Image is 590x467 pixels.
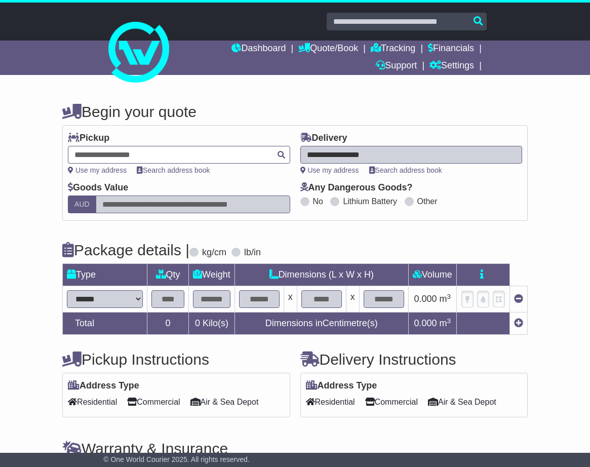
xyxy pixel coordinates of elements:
[408,264,456,286] td: Volume
[300,182,413,193] label: Any Dangerous Goods?
[306,394,355,410] span: Residential
[68,166,127,174] a: Use my address
[202,247,226,258] label: kg/cm
[414,318,437,328] span: 0.000
[62,242,189,258] h4: Package details |
[428,41,474,58] a: Financials
[447,317,451,325] sup: 3
[369,166,442,174] a: Search address book
[137,166,210,174] a: Search address book
[284,286,297,313] td: x
[68,394,117,410] span: Residential
[343,197,397,206] label: Lithium Battery
[365,394,418,410] span: Commercial
[300,166,359,174] a: Use my address
[127,394,180,410] span: Commercial
[234,264,408,286] td: Dimensions (L x W x H)
[62,103,528,120] h4: Begin your quote
[190,394,259,410] span: Air & Sea Depot
[300,351,528,368] h4: Delivery Instructions
[313,197,323,206] label: No
[195,318,200,328] span: 0
[514,294,523,304] a: Remove this item
[428,394,496,410] span: Air & Sea Depot
[371,41,415,58] a: Tracking
[231,41,286,58] a: Dashboard
[103,455,250,463] span: © One World Courier 2025. All rights reserved.
[440,294,451,304] span: m
[440,318,451,328] span: m
[68,182,128,193] label: Goods Value
[376,58,417,75] a: Support
[417,197,438,206] label: Other
[244,247,261,258] label: lb/in
[234,313,408,335] td: Dimensions in Centimetre(s)
[63,313,147,335] td: Total
[514,318,523,328] a: Add new item
[447,293,451,300] sup: 3
[189,313,235,335] td: Kilo(s)
[68,133,109,144] label: Pickup
[147,264,189,286] td: Qty
[63,264,147,286] td: Type
[147,313,189,335] td: 0
[62,440,528,457] h4: Warranty & Insurance
[68,146,290,164] typeahead: Please provide city
[306,380,377,392] label: Address Type
[429,58,474,75] a: Settings
[298,41,358,58] a: Quote/Book
[68,380,139,392] label: Address Type
[300,133,347,144] label: Delivery
[62,351,290,368] h4: Pickup Instructions
[189,264,235,286] td: Weight
[68,196,96,213] label: AUD
[414,294,437,304] span: 0.000
[346,286,359,313] td: x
